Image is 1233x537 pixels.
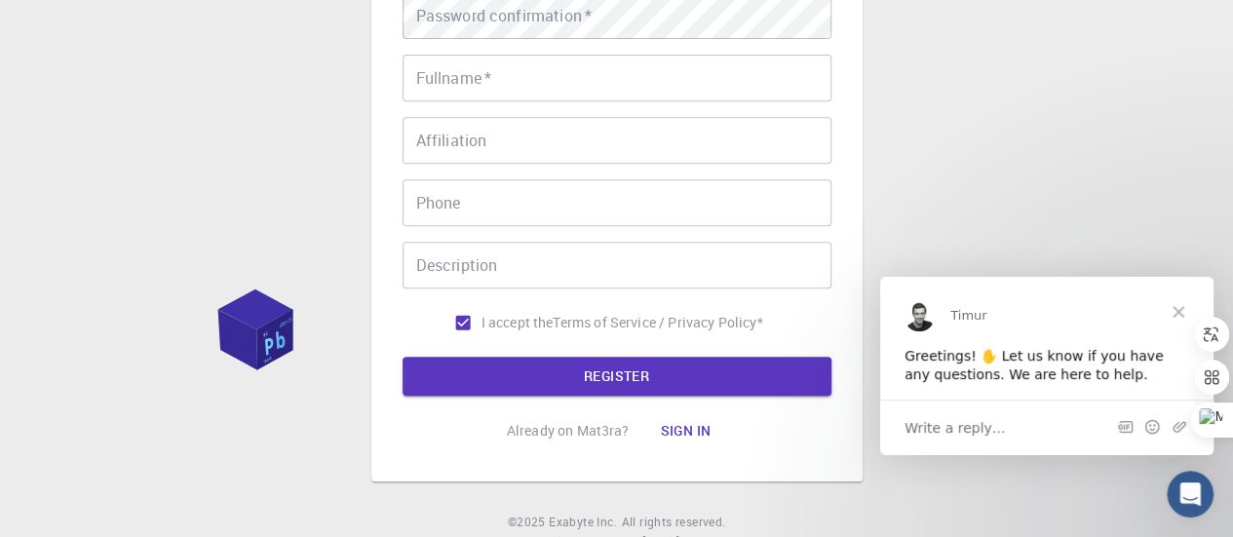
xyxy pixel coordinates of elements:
[549,513,617,532] a: Exabyte Inc.
[553,313,762,332] a: Terms of Service / Privacy Policy*
[482,313,554,332] span: I accept the
[621,513,725,532] span: All rights reserved.
[549,514,617,529] span: Exabyte Inc.
[508,513,549,532] span: © 2025
[403,357,831,396] button: REGISTER
[1167,471,1214,518] iframe: Intercom live chat
[507,421,630,441] p: Already on Mat3ra?
[880,277,1214,455] iframe: Intercom live chat message
[553,313,762,332] p: Terms of Service / Privacy Policy *
[644,411,726,450] button: Sign in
